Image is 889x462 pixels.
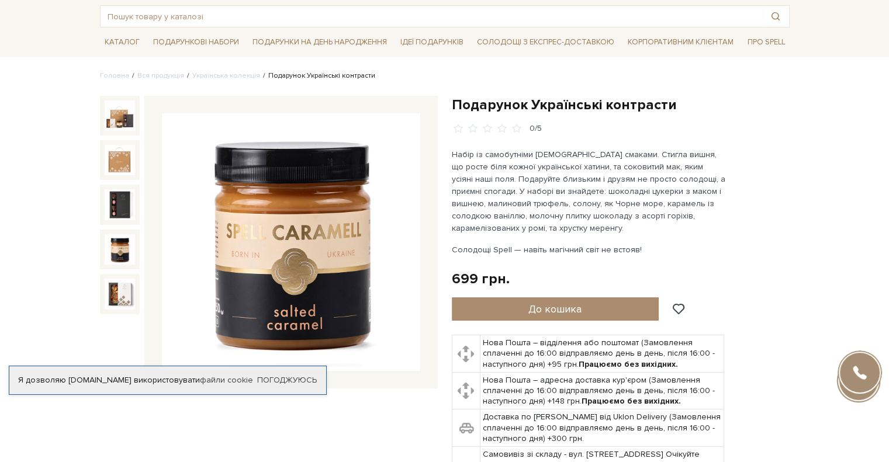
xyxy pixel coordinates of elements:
h1: Подарунок Українські контрасти [452,96,790,114]
span: Ідеї подарунків [396,33,468,51]
div: 699 грн. [452,270,510,288]
td: Нова Пошта – відділення або поштомат (Замовлення сплаченні до 16:00 відправляємо день в день, піс... [480,335,724,373]
img: Подарунок Українські контрасти [105,100,135,131]
input: Пошук товару у каталозі [101,6,762,27]
button: Пошук товару у каталозі [762,6,789,27]
img: Подарунок Українські контрасти [105,189,135,220]
a: файли cookie [200,375,253,385]
div: 0/5 [530,123,542,134]
a: Погоджуюсь [257,375,317,385]
span: Каталог [100,33,144,51]
li: Подарунок Українські контрасти [260,71,375,81]
span: До кошика [528,303,582,315]
td: Доставка по [PERSON_NAME] від Uklon Delivery (Замовлення сплаченні до 16:00 відправляємо день в д... [480,409,724,447]
p: Набір із самобутніми [DEMOGRAPHIC_DATA] смаками. Стигла вишня, що росте біля кожної української х... [452,148,726,234]
a: Солодощі з експрес-доставкою [472,32,619,52]
p: Солодощі Spell — навіть магічний світ не встояв! [452,244,726,256]
a: Головна [100,71,129,80]
a: Українська колекція [192,71,260,80]
span: Про Spell [742,33,789,51]
td: Нова Пошта – адресна доставка кур'єром (Замовлення сплаченні до 16:00 відправляємо день в день, п... [480,372,724,409]
b: Працюємо без вихідних. [582,396,681,406]
span: Подарункові набори [148,33,244,51]
span: Подарунки на День народження [248,33,392,51]
b: Працюємо без вихідних. [579,359,678,369]
img: Подарунок Українські контрасти [105,279,135,309]
div: Я дозволяю [DOMAIN_NAME] використовувати [9,375,326,385]
button: До кошика [452,297,659,321]
img: Подарунок Українські контрасти [162,113,420,371]
img: Подарунок Українські контрасти [105,145,135,175]
a: Корпоративним клієнтам [623,32,738,52]
img: Подарунок Українські контрасти [105,234,135,265]
a: Вся продукція [137,71,184,80]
